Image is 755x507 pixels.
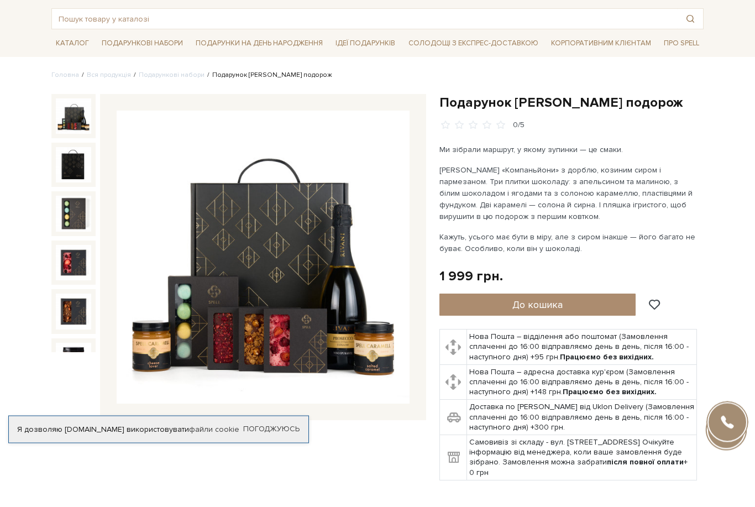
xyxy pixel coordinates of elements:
span: Про Spell [659,35,704,53]
button: До кошика [439,294,636,316]
img: Подарунок Сирна подорож [56,294,91,330]
button: Пошук товару у каталозі [678,9,703,29]
td: Самовивіз зі складу - вул. [STREET_ADDRESS] Очікуйте інформацію від менеджера, коли ваше замовлен... [466,436,697,481]
p: [PERSON_NAME] «Компаньйони» з дорблю, козиним сиром і пармезаном. Три плитки шоколаду: з апельсин... [439,165,699,223]
div: 0/5 [513,121,525,131]
b: Працюємо без вихідних. [560,353,654,362]
a: Корпоративним клієнтам [547,34,656,53]
input: Пошук товару у каталозі [52,9,678,29]
span: Подарункові набори [97,35,187,53]
img: Подарунок Сирна подорож [56,196,91,232]
b: Працюємо без вихідних. [563,388,657,397]
a: Подарункові набори [139,71,205,80]
div: Я дозволяю [DOMAIN_NAME] використовувати [9,425,308,435]
span: Каталог [51,35,93,53]
h1: Подарунок [PERSON_NAME] подорож [439,95,704,112]
img: Подарунок Сирна подорож [56,148,91,183]
a: файли cookie [189,425,239,434]
a: Вся продукція [87,71,131,80]
li: Подарунок [PERSON_NAME] подорож [205,71,332,81]
td: Нова Пошта – адресна доставка кур'єром (Замовлення сплаченні до 16:00 відправляємо день в день, п... [466,365,697,400]
span: До кошика [512,299,563,311]
a: Солодощі з експрес-доставкою [404,34,543,53]
img: Подарунок Сирна подорож [117,111,410,404]
a: Погоджуюсь [243,425,300,435]
b: після повної оплати [607,458,684,467]
td: Нова Пошта – відділення або поштомат (Замовлення сплаченні до 16:00 відправляємо день в день, піс... [466,330,697,365]
img: Подарунок Сирна подорож [56,99,91,134]
div: 1 999 грн. [439,268,503,285]
span: Ідеї подарунків [331,35,400,53]
p: Кажуть, усього має бути в міру, але з сиром інакше — його багато не буває. Особливо, коли він у ш... [439,232,699,255]
td: Доставка по [PERSON_NAME] від Uklon Delivery (Замовлення сплаченні до 16:00 відправляємо день в д... [466,400,697,436]
a: Головна [51,71,79,80]
img: Подарунок Сирна подорож [56,245,91,281]
img: Подарунок Сирна подорож [56,343,91,379]
p: Ми зібрали маршрут, у якому зупинки — це смаки. [439,144,699,156]
span: Подарунки на День народження [191,35,327,53]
